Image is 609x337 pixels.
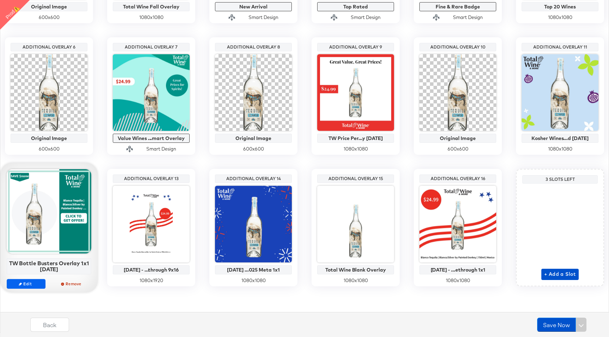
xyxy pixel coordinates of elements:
[421,4,494,9] div: Fine & Rare Badge
[523,44,597,50] div: Additional Overlay 11
[522,14,598,21] div: 1080 x 1080
[53,279,91,289] button: Remove
[217,44,290,50] div: Additional Overlay 8
[523,4,597,9] div: Top 20 Wines
[9,260,90,272] div: TW Bottle Busters Overlay 1x1 [DATE]
[421,267,494,273] div: [DATE] - ...ethrough 1x1
[317,146,394,152] div: 1080 x 1080
[419,277,496,284] div: 1080 x 1080
[10,281,42,286] span: Edit
[419,146,496,152] div: 600 x 600
[319,135,392,141] div: TW Price Per...y [DATE]
[421,135,494,141] div: Original Image
[12,44,86,50] div: Additional Overlay 6
[113,277,190,284] div: 1080 x 1920
[113,14,190,21] div: 1080 x 1080
[215,146,292,152] div: 600 x 600
[11,146,87,152] div: 600 x 600
[217,267,290,273] div: [DATE] ...025 Meta 1x1
[319,267,392,273] div: Total Wine Blank Overlay
[544,270,576,279] span: + Add a Slot
[56,281,88,286] span: Remove
[30,318,69,332] button: Back
[351,14,381,21] div: Smart Design
[524,177,596,182] div: 3 Slots Left
[421,176,494,182] div: Additional Overlay 16
[115,267,188,273] div: [DATE] - ...through 9x16
[317,277,394,284] div: 1080 x 1080
[115,176,188,182] div: Additional Overlay 13
[541,269,579,280] button: + Add a Slot
[215,277,292,284] div: 1080 x 1080
[421,44,494,50] div: Additional Overlay 10
[319,176,392,182] div: Additional Overlay 15
[319,4,392,9] div: Top Rated
[217,4,290,9] div: New Arrival
[146,146,176,152] div: Smart Design
[248,14,278,21] div: Smart Design
[537,318,576,332] button: Save Now
[523,135,597,141] div: Kosher Wines...d [DATE]
[12,4,86,9] div: Original Image
[115,4,188,9] div: Total Wine Fall Overlay
[217,135,290,141] div: Original Image
[319,44,392,50] div: Additional Overlay 9
[11,14,87,21] div: 600 x 600
[115,44,188,50] div: Additional Overlay 7
[7,279,45,289] button: Edit
[217,176,290,182] div: Additional Overlay 14
[453,14,483,21] div: Smart Design
[522,146,598,152] div: 1080 x 1080
[12,135,86,141] div: Original Image
[115,135,188,141] div: Value Wines ...mart Overlay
